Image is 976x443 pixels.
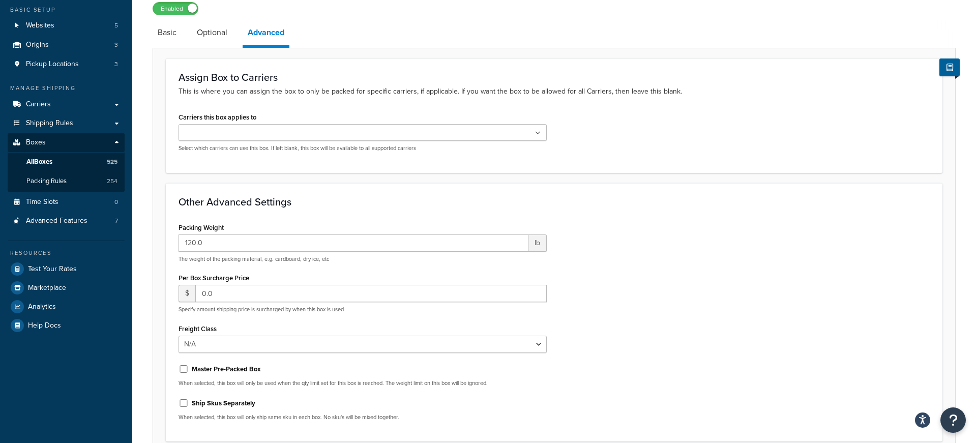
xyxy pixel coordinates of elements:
[28,265,77,274] span: Test Your Rates
[939,58,960,76] button: Show Help Docs
[26,158,52,166] span: All Boxes
[114,60,118,69] span: 3
[179,285,195,302] span: $
[8,172,125,191] a: Packing Rules254
[115,217,118,225] span: 7
[114,41,118,49] span: 3
[8,133,125,152] a: Boxes
[26,198,58,206] span: Time Slots
[8,298,125,316] a: Analytics
[179,255,547,263] p: The weight of the packing material, e.g. cardboard, dry ice, etc
[179,86,930,97] p: This is where you can assign the box to only be packed for specific carriers, if applicable. If y...
[8,212,125,230] a: Advanced Features7
[26,60,79,69] span: Pickup Locations
[8,114,125,133] a: Shipping Rules
[179,196,930,208] h3: Other Advanced Settings
[8,260,125,278] a: Test Your Rates
[179,306,547,313] p: Specify amount shipping price is surcharged by when this box is used
[114,21,118,30] span: 5
[179,224,224,231] label: Packing Weight
[8,6,125,14] div: Basic Setup
[179,72,930,83] h3: Assign Box to Carriers
[8,172,125,191] li: Packing Rules
[8,55,125,74] li: Pickup Locations
[179,144,547,152] p: Select which carriers can use this box. If left blank, this box will be available to all supporte...
[8,249,125,257] div: Resources
[179,379,547,387] p: When selected, this box will only be used when the qty limit set for this box is reached. The wei...
[8,316,125,335] a: Help Docs
[179,325,217,333] label: Freight Class
[26,217,87,225] span: Advanced Features
[243,20,289,48] a: Advanced
[26,138,46,147] span: Boxes
[8,16,125,35] li: Websites
[8,193,125,212] a: Time Slots0
[28,303,56,311] span: Analytics
[114,198,118,206] span: 0
[26,119,73,128] span: Shipping Rules
[179,113,256,121] label: Carriers this box applies to
[8,36,125,54] li: Origins
[8,193,125,212] li: Time Slots
[8,36,125,54] a: Origins3
[153,20,182,45] a: Basic
[179,414,547,421] p: When selected, this box will only ship same sku in each box. No sku's will be mixed together.
[28,284,66,292] span: Marketplace
[8,153,125,171] a: AllBoxes525
[179,274,249,282] label: Per Box Surcharge Price
[26,100,51,109] span: Carriers
[28,321,61,330] span: Help Docs
[8,279,125,297] a: Marketplace
[192,20,232,45] a: Optional
[940,407,966,433] button: Open Resource Center
[107,177,117,186] span: 254
[8,133,125,191] li: Boxes
[8,95,125,114] a: Carriers
[26,21,54,30] span: Websites
[8,16,125,35] a: Websites5
[26,177,67,186] span: Packing Rules
[26,41,49,49] span: Origins
[153,3,198,15] label: Enabled
[8,84,125,93] div: Manage Shipping
[192,399,255,408] label: Ship Skus Separately
[107,158,117,166] span: 525
[528,234,547,252] span: lb
[8,212,125,230] li: Advanced Features
[8,55,125,74] a: Pickup Locations3
[192,365,261,374] label: Master Pre-Packed Box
